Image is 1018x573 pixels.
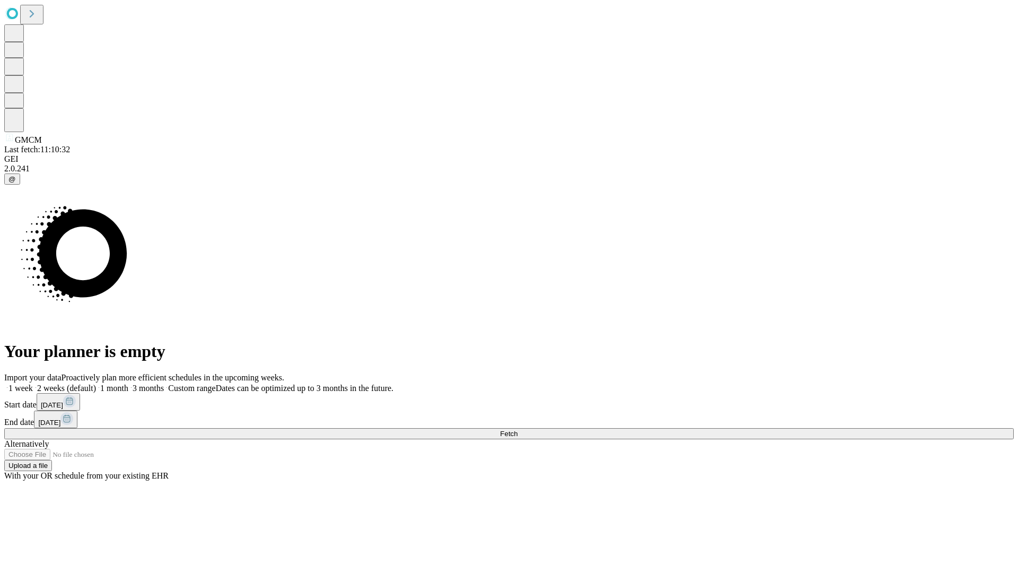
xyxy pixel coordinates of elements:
[34,411,77,428] button: [DATE]
[37,393,80,411] button: [DATE]
[4,173,20,185] button: @
[15,135,42,144] span: GMCM
[4,460,52,471] button: Upload a file
[4,342,1014,361] h1: Your planner is empty
[8,384,33,393] span: 1 week
[41,401,63,409] span: [DATE]
[100,384,128,393] span: 1 month
[38,419,60,427] span: [DATE]
[4,154,1014,164] div: GEI
[4,373,62,382] span: Import your data
[62,373,284,382] span: Proactively plan more efficient schedules in the upcoming weeks.
[168,384,215,393] span: Custom range
[4,428,1014,439] button: Fetch
[500,430,517,438] span: Fetch
[4,164,1014,173] div: 2.0.241
[4,411,1014,428] div: End date
[133,384,164,393] span: 3 months
[4,393,1014,411] div: Start date
[216,384,393,393] span: Dates can be optimized up to 3 months in the future.
[4,471,169,480] span: With your OR schedule from your existing EHR
[4,439,49,448] span: Alternatively
[8,175,16,183] span: @
[4,145,70,154] span: Last fetch: 11:10:32
[37,384,96,393] span: 2 weeks (default)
